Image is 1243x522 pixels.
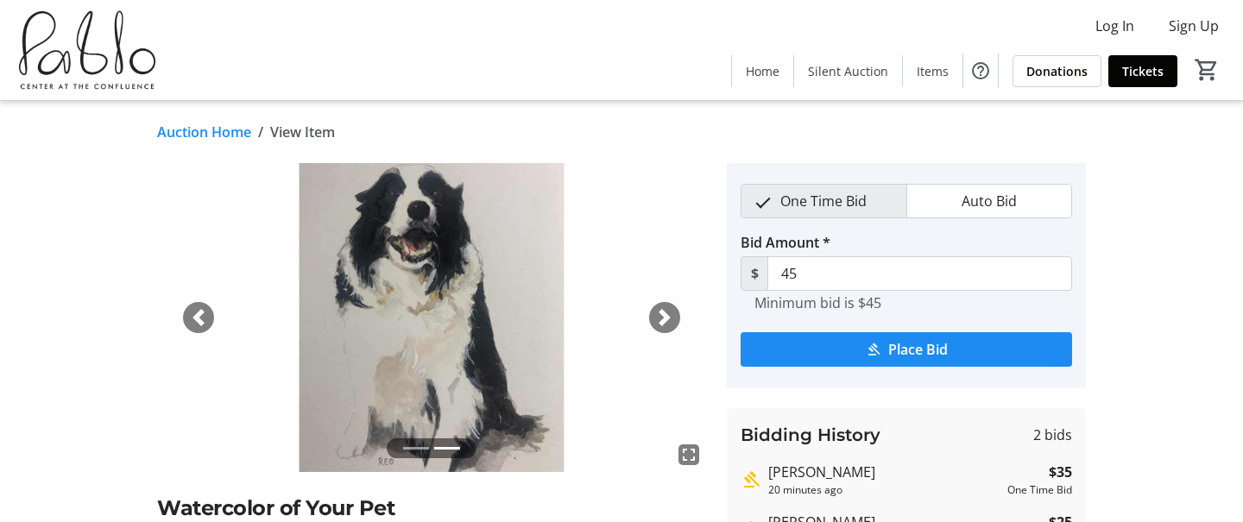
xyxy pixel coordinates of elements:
[1155,12,1233,40] button: Sign Up
[157,163,706,472] img: Image
[10,7,164,93] img: Pablo Center's Logo
[741,332,1072,367] button: Place Bid
[157,122,251,142] a: Auction Home
[1122,62,1164,80] span: Tickets
[270,122,335,142] span: View Item
[1033,425,1072,445] span: 2 bids
[794,55,902,87] a: Silent Auction
[903,55,962,87] a: Items
[808,62,888,80] span: Silent Auction
[1013,55,1101,87] a: Donations
[888,339,948,360] span: Place Bid
[1082,12,1148,40] button: Log In
[746,62,779,80] span: Home
[741,469,761,490] mat-icon: Highest bid
[951,185,1027,217] span: Auto Bid
[1169,16,1219,36] span: Sign Up
[754,294,881,311] tr-hint: Minimum bid is $45
[963,53,998,88] button: Help
[1095,16,1134,36] span: Log In
[1007,482,1072,498] div: One Time Bid
[770,185,877,217] span: One Time Bid
[741,422,880,448] h3: Bidding History
[768,462,1000,482] div: [PERSON_NAME]
[1049,462,1072,482] strong: $35
[732,55,793,87] a: Home
[768,482,1000,498] div: 20 minutes ago
[678,444,699,465] mat-icon: fullscreen
[741,256,768,291] span: $
[1108,55,1177,87] a: Tickets
[917,62,949,80] span: Items
[258,122,263,142] span: /
[1026,62,1088,80] span: Donations
[741,232,830,253] label: Bid Amount *
[1191,54,1222,85] button: Cart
